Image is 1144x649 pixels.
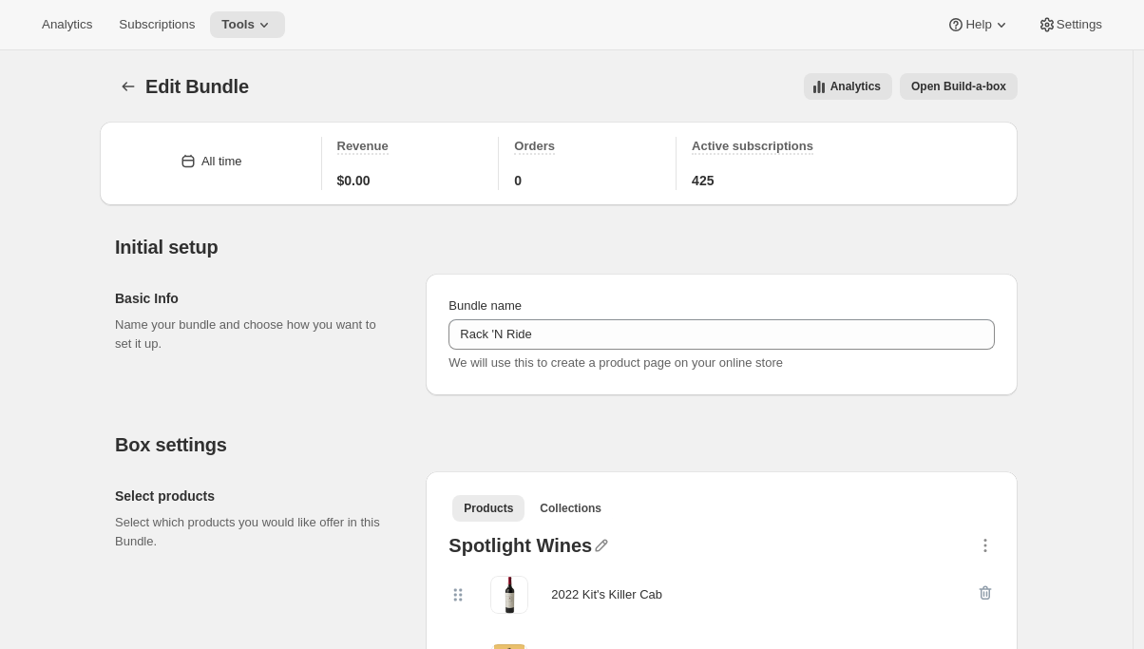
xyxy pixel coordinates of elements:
span: Edit Bundle [145,76,249,97]
h2: Box settings [115,433,1018,456]
span: Bundle name [448,298,522,313]
span: Analytics [42,17,92,32]
button: Settings [1026,11,1114,38]
span: Open Build-a-box [911,79,1006,94]
div: All time [201,152,242,171]
span: We will use this to create a product page on your online store [448,355,783,370]
span: Products [464,501,513,516]
button: Analytics [30,11,104,38]
h2: Select products [115,487,395,506]
p: Name your bundle and choose how you want to set it up. [115,315,395,353]
button: Help [935,11,1021,38]
button: View all analytics related to this specific bundles, within certain timeframes [804,73,892,100]
span: Analytics [830,79,881,94]
span: Collections [540,501,601,516]
button: Bundles [115,73,142,100]
span: Settings [1057,17,1102,32]
input: ie. Smoothie box [448,319,995,350]
div: Spotlight Wines [448,536,592,561]
span: $0.00 [337,171,371,190]
p: Select which products you would like offer in this Bundle. [115,513,395,551]
div: 2022 Kit's Killer Cab [551,585,662,604]
span: Subscriptions [119,17,195,32]
span: Orders [514,139,555,153]
button: Tools [210,11,285,38]
h2: Initial setup [115,236,1018,258]
span: Active subscriptions [692,139,813,153]
h2: Basic Info [115,289,395,308]
span: 425 [692,171,714,190]
span: Tools [221,17,255,32]
button: View links to open the build-a-box on the online store [900,73,1018,100]
span: 0 [514,171,522,190]
button: Subscriptions [107,11,206,38]
span: Revenue [337,139,389,153]
span: Help [965,17,991,32]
